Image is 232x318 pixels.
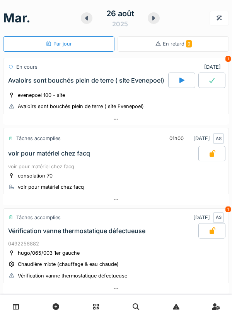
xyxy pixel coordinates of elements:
div: Tâches accomplies [16,214,61,221]
div: evenepoel 100 - site [18,91,65,99]
div: Chaudière mixte (chauffage & eau chaude) [18,260,119,268]
div: [DATE] [193,212,224,223]
span: 9 [186,40,192,47]
div: AS [213,212,224,223]
div: Avaloirs sont bouchés plein de terre ( site Evenepoel) [18,103,144,110]
div: Vérification vanne thermostatique défectueuse [18,272,127,279]
div: AS [213,133,224,144]
div: 2025 [112,19,128,29]
div: [DATE] [204,63,224,71]
div: Par jour [46,40,72,47]
div: 01h00 [169,135,184,142]
div: Avaloirs sont bouchés plein de terre ( site Evenepoel) [8,77,164,84]
div: Tâches accomplies [16,135,61,142]
div: En cours [16,63,38,71]
div: voir pour matériel chez facq [8,163,224,170]
div: voir pour matériel chez facq [8,150,90,157]
div: 1 [225,56,231,62]
div: 1 [225,206,231,212]
div: 26 août [106,8,134,19]
div: hugo/065/003 1er gauche [18,249,80,257]
div: [DATE] [163,131,224,145]
h1: mar. [3,11,31,25]
div: Vérification vanne thermostatique défectueuse [8,227,145,235]
div: 0492258882 [8,240,224,247]
span: En retard [163,41,192,47]
div: voir pour matériel chez facq [18,183,84,191]
div: consolation 70 [18,172,53,179]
